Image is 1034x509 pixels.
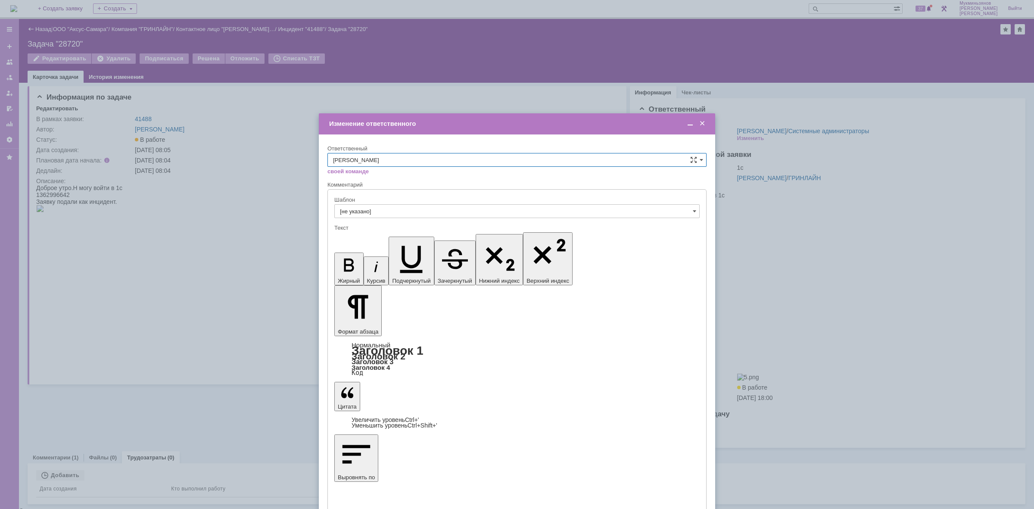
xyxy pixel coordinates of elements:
div: Шаблон [334,197,698,203]
div: Формат абзаца [334,342,700,376]
button: Цитата [334,382,360,411]
span: Выровнять по [338,474,375,481]
span: Цитата [338,403,357,410]
button: Курсив [364,256,389,285]
button: Формат абзаца [334,285,382,336]
span: Закрыть [698,120,707,128]
span: Курсив [367,278,386,284]
span: Свернуть (Ctrl + M) [686,120,695,128]
button: Жирный [334,253,364,285]
button: Зачеркнутый [434,240,476,285]
a: своей команде [327,168,369,175]
span: Подчеркнутый [392,278,430,284]
a: Нормальный [352,341,390,349]
span: Ctrl+' [405,416,419,423]
span: Жирный [338,278,360,284]
div: Цитата [334,417,700,428]
span: Сложная форма [690,156,697,163]
div: Комментарий [327,181,707,189]
span: Нижний индекс [479,278,520,284]
span: Формат абзаца [338,328,378,335]
button: Верхний индекс [523,232,573,285]
a: Заголовок 2 [352,351,405,361]
a: Increase [352,416,419,423]
span: Ctrl+Shift+' [408,422,437,429]
a: Код [352,369,363,377]
button: Подчеркнутый [389,237,434,285]
div: Изменение ответственного [329,120,707,128]
button: Выровнять по [334,434,378,482]
button: Нижний индекс [476,234,523,285]
a: Заголовок 3 [352,358,393,365]
div: Текст [334,225,698,231]
span: Зачеркнутый [438,278,472,284]
span: Верхний индекс [526,278,569,284]
a: Заголовок 1 [352,344,424,357]
div: Ответственный [327,146,705,151]
a: Decrease [352,422,437,429]
a: Заголовок 4 [352,364,390,371]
